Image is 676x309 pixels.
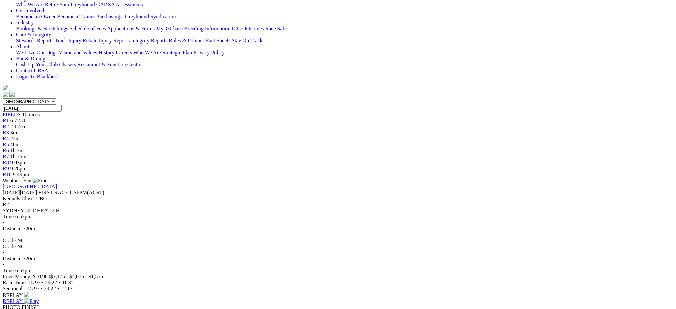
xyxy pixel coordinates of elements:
img: twitter.svg [9,92,15,97]
span: 15.97 [28,280,40,285]
div: 720m [3,226,673,232]
input: Select date [3,105,62,112]
a: Cash Up Your Club [16,62,58,67]
a: R3 [3,130,9,135]
a: Race Safe [265,26,286,31]
span: REPLAY [3,292,23,298]
a: Who We Are [133,50,161,55]
div: 720m [3,256,673,262]
span: FIRST RACE: [38,190,70,195]
a: Who We Are [16,2,44,7]
span: Time: [3,268,15,273]
span: 6 7 4 8 [10,118,25,123]
span: • [42,280,44,285]
span: $7,175 - $2,075 - $1,575 [50,274,103,279]
div: Prize Money: $10,900 [3,274,673,280]
span: 6:36PM(ACST) [38,190,104,195]
a: Vision and Values [59,50,97,55]
span: 22m [10,136,20,141]
a: Privacy Policy [193,50,225,55]
a: ICG Outcomes [232,26,264,31]
a: R8 [3,160,9,165]
a: R2 [3,124,9,129]
a: REPLAY Play [3,292,673,304]
span: • [3,220,5,225]
a: Syndication [150,14,176,19]
div: NG [3,238,673,244]
img: Fine [33,178,47,184]
div: 6:57pm [3,268,673,274]
span: 1h 7m [10,148,24,153]
span: 12.13 [60,286,72,291]
div: 6:57pm [3,214,673,220]
a: FIELDS [3,112,21,117]
span: [DATE] [3,190,20,195]
div: NG [3,244,673,250]
a: Rules & Policies [169,38,205,43]
a: R5 [3,142,9,147]
a: Bar & Dining [16,56,45,61]
a: Retire Your Greyhound [45,2,95,7]
a: Stay On Track [232,38,262,43]
a: R1 [3,118,9,123]
a: R6 [3,148,9,153]
a: Stewards Reports [16,38,53,43]
div: Kennels Close: TBC [3,196,673,202]
span: • [41,286,43,291]
a: Become an Owner [16,14,56,19]
a: Careers [116,50,132,55]
span: R10 [3,172,12,177]
span: 9:03pm [10,160,27,165]
a: Chasers Restaurant & Function Centre [59,62,141,67]
span: • [57,286,59,291]
div: About [16,50,673,56]
span: 10 races [22,112,40,117]
span: REPLAY [3,298,23,304]
span: Time: [3,214,15,219]
a: R4 [3,136,9,141]
a: Track Injury Rebate [55,38,97,43]
span: R2 [3,202,9,207]
a: Industry [16,20,34,25]
span: 29.22 [44,286,56,291]
a: GAP SA Assessments [96,2,143,7]
span: Race Time: [3,280,27,285]
a: Contact GRSA [16,68,48,73]
a: R7 [3,154,9,159]
a: Get Involved [16,8,44,13]
span: • [3,250,5,255]
a: R9 [3,166,9,171]
a: Schedule of Fees [69,26,106,31]
a: Care & Integrity [16,32,51,37]
a: Become a Trainer [57,14,95,19]
div: SYDNEY CUP HEAT 2 H [3,208,673,214]
div: Get Involved [16,14,673,20]
span: • [3,262,5,267]
span: 40m [10,142,20,147]
div: Care & Integrity [16,38,673,44]
a: Bookings & Scratchings [16,26,68,31]
span: 3m [10,130,17,135]
span: 29.22 [45,280,57,285]
img: facebook.svg [3,92,8,97]
a: We Love Our Dogs [16,50,57,55]
img: Play [24,298,39,304]
a: Login To Blackbook [16,74,60,79]
a: Applications & Forms [107,26,155,31]
span: 9:49pm [13,172,29,177]
div: Bar & Dining [16,62,673,68]
span: 2 1 4 6 [10,124,25,129]
a: History [98,50,114,55]
a: Fact Sheets [206,38,230,43]
div: Greyhounds as Pets [16,2,673,8]
span: Weather: Fine [3,178,47,183]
